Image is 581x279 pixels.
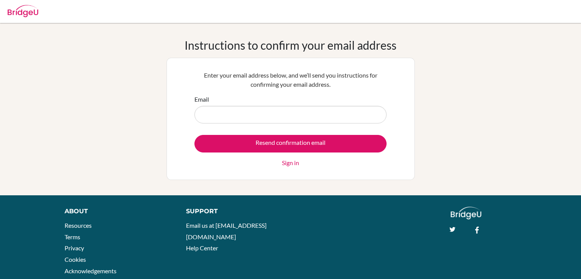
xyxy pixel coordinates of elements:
[184,38,397,52] h1: Instructions to confirm your email address
[451,207,482,219] img: logo_white@2x-f4f0deed5e89b7ecb1c2cc34c3e3d731f90f0f143d5ea2071677605dd97b5244.png
[194,135,387,152] input: Resend confirmation email
[186,207,282,216] div: Support
[8,5,38,17] img: Bridge-U
[186,222,267,240] a: Email us at [EMAIL_ADDRESS][DOMAIN_NAME]
[186,244,218,251] a: Help Center
[65,233,80,240] a: Terms
[282,158,299,167] a: Sign in
[194,71,387,89] p: Enter your email address below, and we’ll send you instructions for confirming your email address.
[65,222,92,229] a: Resources
[65,267,117,274] a: Acknowledgements
[194,95,209,104] label: Email
[65,256,86,263] a: Cookies
[65,207,169,216] div: About
[65,244,84,251] a: Privacy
